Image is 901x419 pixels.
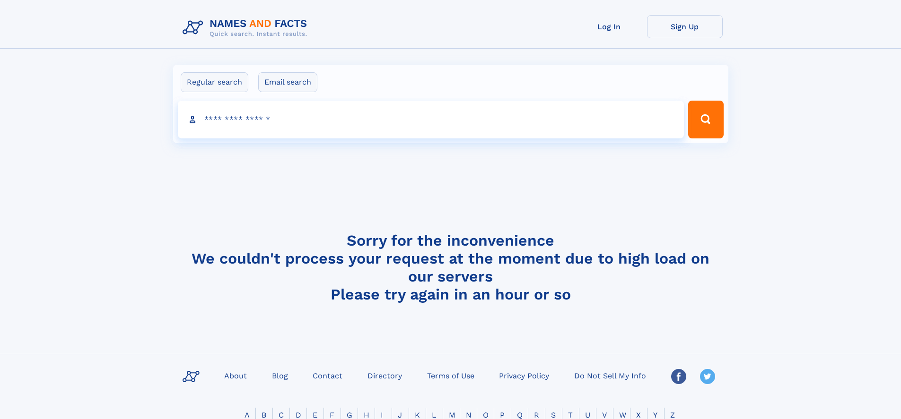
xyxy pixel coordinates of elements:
label: Email search [258,72,317,92]
img: Facebook [671,369,686,384]
a: About [220,368,251,382]
h4: Sorry for the inconvenience We couldn't process your request at the moment due to high load on ou... [179,231,723,303]
img: Logo Names and Facts [179,15,315,41]
a: Log In [571,15,647,38]
a: Sign Up [647,15,723,38]
button: Search Button [688,101,723,138]
img: Twitter [700,369,715,384]
a: Privacy Policy [495,368,553,382]
a: Terms of Use [423,368,478,382]
input: search input [178,101,684,138]
a: Blog [268,368,292,382]
a: Directory [364,368,406,382]
label: Regular search [181,72,248,92]
a: Contact [309,368,346,382]
a: Do Not Sell My Info [570,368,650,382]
